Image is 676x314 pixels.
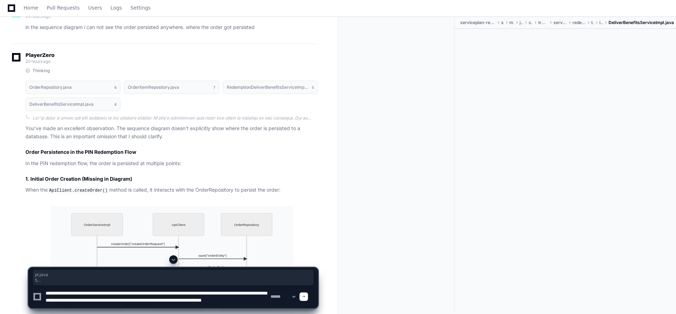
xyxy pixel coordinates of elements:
span: src [501,20,504,25]
span: 7 [213,85,215,90]
span: Settings [130,6,150,10]
span: Home [24,6,38,10]
h1: OrderItemRepository.java [128,85,179,89]
button: RedemptionDeliverBenefitsServiceImpl.java5 [223,81,318,94]
span: serviceplan-redemption-tbv [460,20,496,25]
h1: RedemptionDeliverBenefitsServiceImpl.java [227,85,308,89]
p: in the sequence diagram i can not see the order persisted anywhere. where the order got persisted [25,23,318,31]
span: Users [88,6,102,10]
h3: 1. Initial Order Creation (Missing in Diagram) [25,175,318,182]
span: java [520,20,523,25]
p: When the method is called, it interacts with the OrderRepository to persist the order: [25,186,318,194]
span: Logs [111,6,122,10]
span: 20 hours ago [25,59,50,64]
span: DeliverBenefitsServiceImpl.java [609,20,674,25]
span: Thinking [32,68,50,74]
span: 5 [312,85,314,90]
span: tbv [591,20,593,25]
span: impl [599,20,603,25]
button: OrderItemRepository.java7 [124,81,219,94]
span: redemption [573,20,586,25]
button: OrderRepository.java6 [25,81,120,94]
span: pl.java 5 DeliverBenefitsServiceImpl.java 8 You're right to point out this omission in the sequen... [35,272,312,283]
h1: OrderRepository.java [29,85,72,89]
span: tracfone [538,20,548,25]
span: main [509,20,514,25]
code: ApiClient.createOrder() [48,187,109,194]
span: PlayerZero [25,53,54,57]
span: Pull Requests [47,6,79,10]
span: 8 [114,101,117,107]
span: serviceplan [553,20,567,25]
h2: Order Persistence in the PIN Redemption Flow [25,149,318,156]
button: DeliverBenefitsServiceImpl.java8 [25,98,120,111]
h1: DeliverBenefitsServiceImpl.java [29,102,94,106]
p: You've made an excellent observation. The sequence diagram doesn't explicitly show where the orde... [25,124,318,141]
span: 6 [114,85,117,90]
div: Lor'ip dolor si ametc adi elit seddoeiu te inc utlabore etdolor. M aliq'e adminimven quis nostr e... [32,115,318,121]
p: In the PIN redemption flow, the order is persisted at multiple points: [25,159,318,168]
span: com [529,20,533,25]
